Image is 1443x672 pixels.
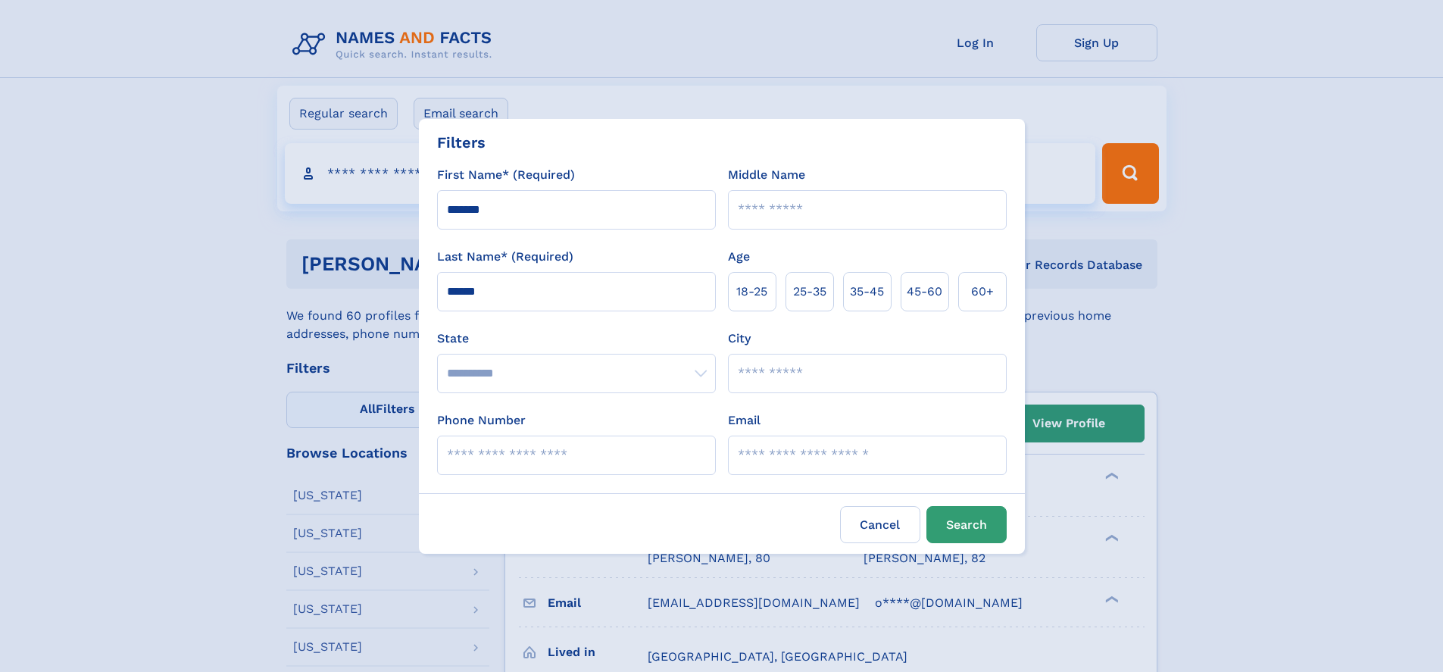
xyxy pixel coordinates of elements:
label: Age [728,248,750,266]
button: Search [926,506,1007,543]
span: 45‑60 [907,283,942,301]
span: 18‑25 [736,283,767,301]
label: First Name* (Required) [437,166,575,184]
label: State [437,330,716,348]
label: Email [728,411,761,430]
span: 25‑35 [793,283,826,301]
label: Cancel [840,506,920,543]
label: Last Name* (Required) [437,248,573,266]
label: Middle Name [728,166,805,184]
label: City [728,330,751,348]
span: 60+ [971,283,994,301]
div: Filters [437,131,486,154]
span: 35‑45 [850,283,884,301]
label: Phone Number [437,411,526,430]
